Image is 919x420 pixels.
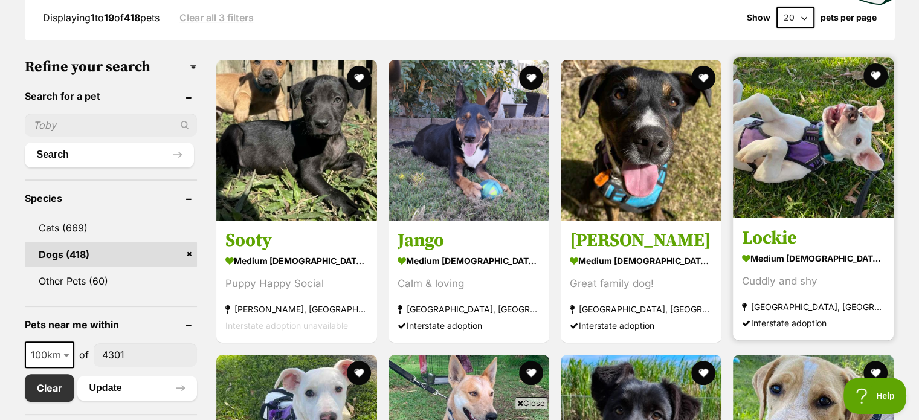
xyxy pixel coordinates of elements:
[742,315,885,332] div: Interstate adoption
[25,319,197,330] header: Pets near me within
[570,276,712,292] div: Great family dog!
[179,12,254,23] a: Clear all 3 filters
[570,302,712,318] strong: [GEOGRAPHIC_DATA], [GEOGRAPHIC_DATA]
[691,361,715,385] button: favourite
[26,346,73,363] span: 100km
[691,66,715,90] button: favourite
[77,376,197,400] button: Update
[216,221,377,343] a: Sooty medium [DEMOGRAPHIC_DATA] Dog Puppy Happy Social [PERSON_NAME], [GEOGRAPHIC_DATA] Interstat...
[561,221,721,343] a: [PERSON_NAME] medium [DEMOGRAPHIC_DATA] Dog Great family dog! [GEOGRAPHIC_DATA], [GEOGRAPHIC_DATA...
[79,347,89,362] span: of
[25,374,74,402] a: Clear
[398,253,540,270] strong: medium [DEMOGRAPHIC_DATA] Dog
[519,66,543,90] button: favourite
[25,193,197,204] header: Species
[347,361,371,385] button: favourite
[347,66,371,90] button: favourite
[398,318,540,334] div: Interstate adoption
[25,215,197,241] a: Cats (669)
[570,253,712,270] strong: medium [DEMOGRAPHIC_DATA] Dog
[25,341,74,368] span: 100km
[25,59,197,76] h3: Refine your search
[570,230,712,253] h3: [PERSON_NAME]
[742,227,885,250] h3: Lockie
[863,361,888,385] button: favourite
[747,13,770,22] span: Show
[519,361,543,385] button: favourite
[25,242,197,267] a: Dogs (418)
[733,57,894,218] img: Lockie - Australian Kelpie Dog
[25,268,197,294] a: Other Pets (60)
[389,60,549,221] img: Jango - Australian Kelpie Dog
[225,276,368,292] div: Puppy Happy Social
[216,60,377,221] img: Sooty - Bull Arab Dog
[104,11,114,24] strong: 19
[25,143,194,167] button: Search
[398,276,540,292] div: Calm & loving
[225,302,368,318] strong: [PERSON_NAME], [GEOGRAPHIC_DATA]
[742,250,885,268] strong: medium [DEMOGRAPHIC_DATA] Dog
[561,60,721,221] img: Myles - Staffordshire Bull Terrier Dog
[94,343,197,366] input: postcode
[398,230,540,253] h3: Jango
[843,378,907,414] iframe: Help Scout Beacon - Open
[91,11,95,24] strong: 1
[863,63,888,88] button: favourite
[225,253,368,270] strong: medium [DEMOGRAPHIC_DATA] Dog
[821,13,877,22] label: pets per page
[225,321,348,331] span: Interstate adoption unavailable
[43,11,160,24] span: Displaying to of pets
[25,114,197,137] input: Toby
[742,299,885,315] strong: [GEOGRAPHIC_DATA], [GEOGRAPHIC_DATA]
[389,221,549,343] a: Jango medium [DEMOGRAPHIC_DATA] Dog Calm & loving [GEOGRAPHIC_DATA], [GEOGRAPHIC_DATA] Interstate...
[570,318,712,334] div: Interstate adoption
[515,397,547,409] span: Close
[733,218,894,341] a: Lockie medium [DEMOGRAPHIC_DATA] Dog Cuddly and shy [GEOGRAPHIC_DATA], [GEOGRAPHIC_DATA] Intersta...
[25,91,197,102] header: Search for a pet
[124,11,140,24] strong: 418
[225,230,368,253] h3: Sooty
[742,274,885,290] div: Cuddly and shy
[398,302,540,318] strong: [GEOGRAPHIC_DATA], [GEOGRAPHIC_DATA]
